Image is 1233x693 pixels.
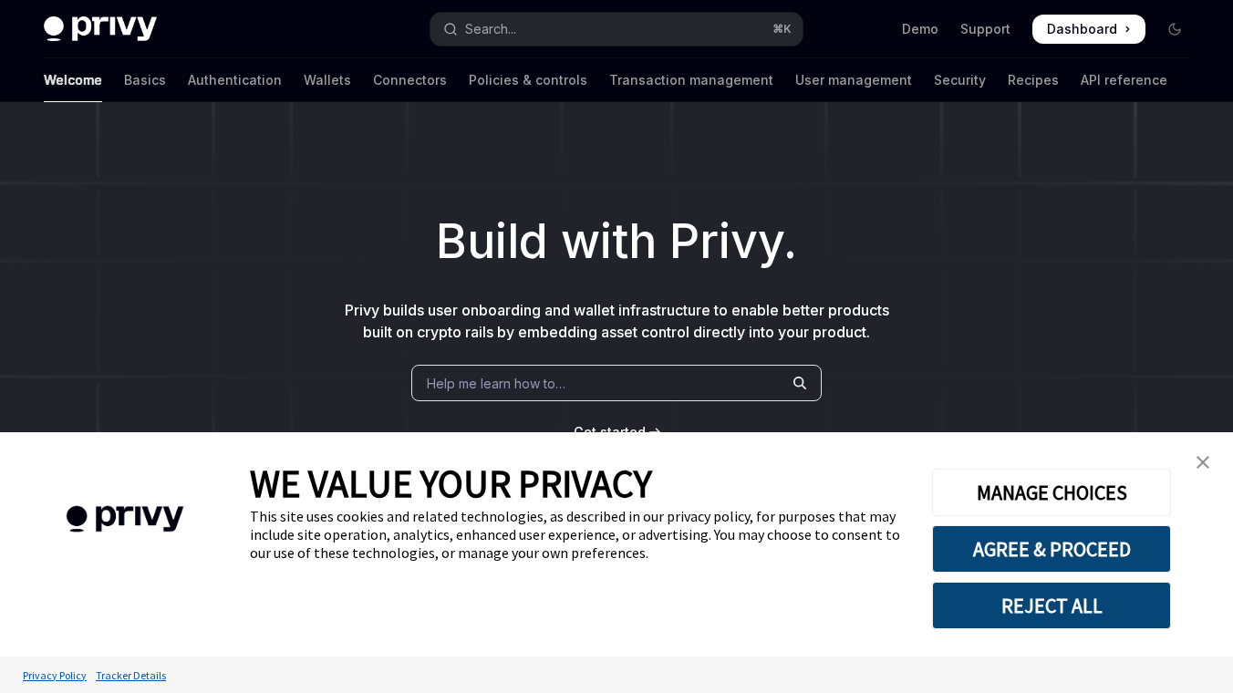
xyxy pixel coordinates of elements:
[932,469,1171,516] button: MANAGE CHOICES
[960,20,1010,38] a: Support
[469,58,587,102] a: Policies & controls
[465,18,516,40] div: Search...
[430,13,803,46] button: Open search
[609,58,773,102] a: Transaction management
[1008,58,1059,102] a: Recipes
[304,58,351,102] a: Wallets
[1047,20,1117,38] span: Dashboard
[250,507,905,562] div: This site uses cookies and related technologies, as described in our privacy policy, for purposes...
[27,480,223,559] img: company logo
[932,582,1171,629] button: REJECT ALL
[574,424,646,440] span: Get started
[1185,444,1221,481] a: close banner
[574,423,646,441] a: Get started
[18,659,91,691] a: Privacy Policy
[1081,58,1167,102] a: API reference
[934,58,986,102] a: Security
[188,58,282,102] a: Authentication
[1160,15,1189,44] button: Toggle dark mode
[427,374,565,393] span: Help me learn how to…
[250,460,652,507] span: WE VALUE YOUR PRIVACY
[1197,456,1209,469] img: close banner
[902,20,938,38] a: Demo
[44,16,157,42] img: dark logo
[29,206,1204,277] h1: Build with Privy.
[44,58,102,102] a: Welcome
[91,659,171,691] a: Tracker Details
[795,58,912,102] a: User management
[1032,15,1145,44] a: Dashboard
[932,525,1171,573] button: AGREE & PROCEED
[345,301,889,341] span: Privy builds user onboarding and wallet infrastructure to enable better products built on crypto ...
[373,58,447,102] a: Connectors
[124,58,166,102] a: Basics
[772,22,792,36] span: ⌘ K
